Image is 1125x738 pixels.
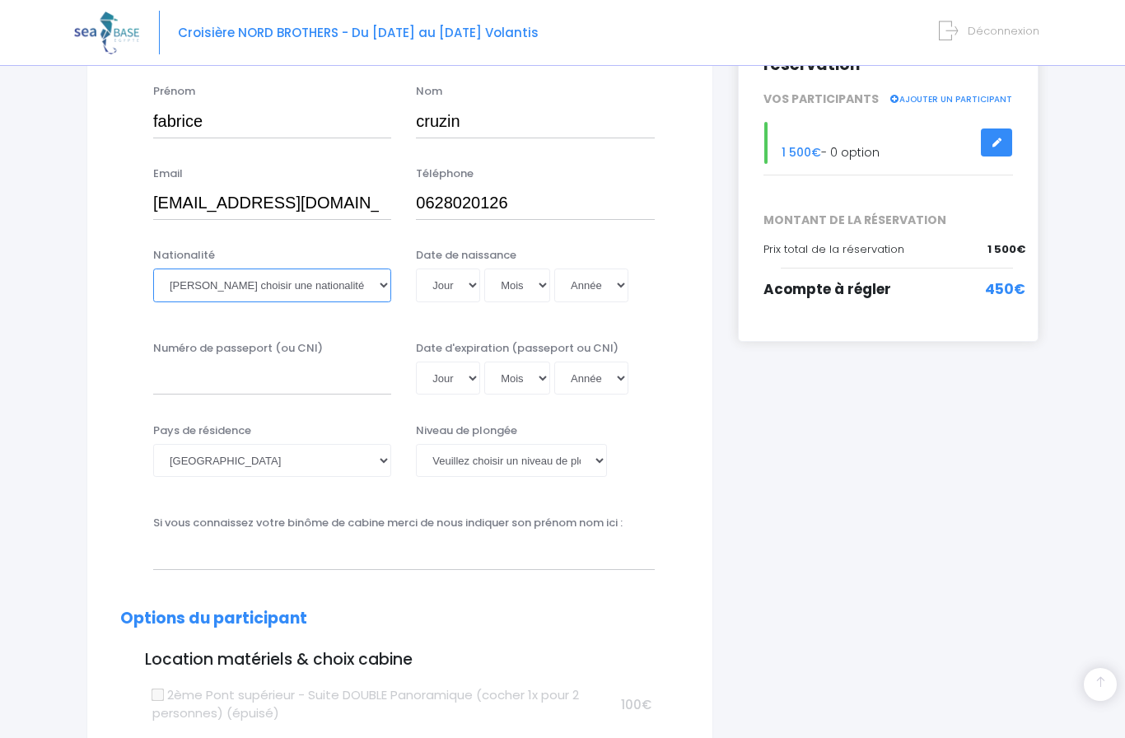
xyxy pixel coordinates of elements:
label: Nationalité [153,247,215,264]
span: Déconnexion [968,23,1039,39]
label: Numéro de passeport (ou CNI) [153,340,323,357]
label: Email [153,166,183,182]
label: Niveau de plongée [416,423,517,439]
h2: Récapitulatif de votre réservation [763,34,1013,75]
h2: Options du participant [120,610,679,628]
input: 2ème Pont supérieur - Suite DOUBLE Panoramique (cocher 1x pour 2 personnes) (épuisé) [152,688,165,701]
label: Si vous connaissez votre binôme de cabine merci de nous indiquer son prénom nom ici : [153,515,623,531]
a: AJOUTER UN PARTICIPANT [889,91,1012,105]
h3: Location matériels & choix cabine [120,651,679,670]
label: Téléphone [416,166,474,182]
label: Date de naissance [416,247,516,264]
span: Prix total de la réservation [763,241,904,257]
label: Nom [416,83,442,100]
span: Croisière NORD BROTHERS - Du [DATE] au [DATE] Volantis [178,24,539,41]
label: Pays de résidence [153,423,251,439]
span: 1 500€ [987,241,1025,258]
span: 1 500€ [782,144,821,161]
span: 450€ [985,279,1025,301]
span: Acompte à régler [763,279,891,299]
div: - 0 option [751,122,1025,164]
label: 2ème Pont supérieur - Suite DOUBLE Panoramique (cocher 1x pour 2 personnes) (épuisé) [152,686,590,723]
label: Date d'expiration (passeport ou CNI) [416,340,619,357]
div: VOS PARTICIPANTS [751,91,1025,108]
span: 100€ [621,696,651,713]
span: MONTANT DE LA RÉSERVATION [751,212,1025,229]
label: Prénom [153,83,195,100]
